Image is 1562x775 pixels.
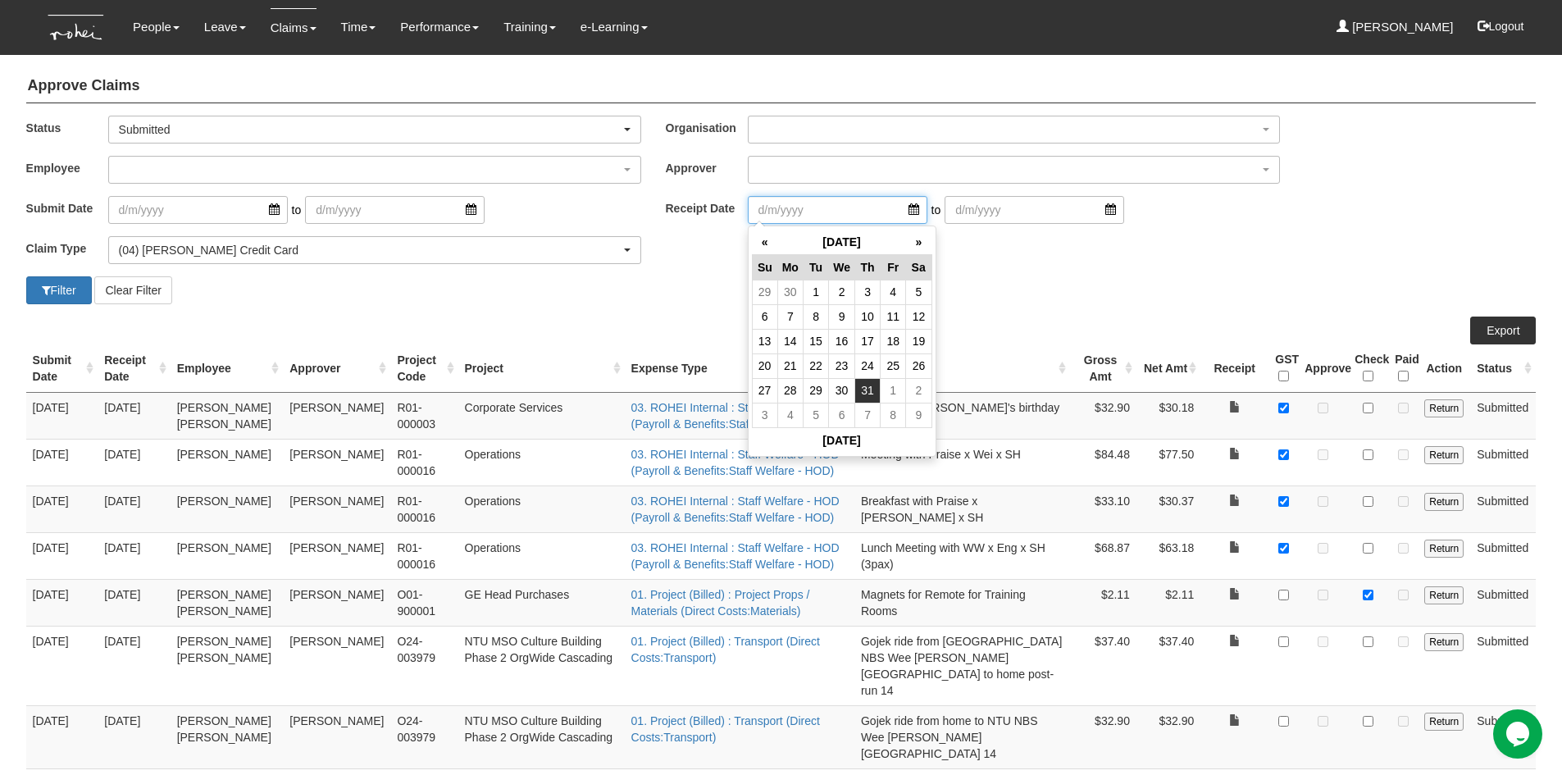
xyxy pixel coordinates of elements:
td: 5 [906,280,931,304]
td: [DATE] [26,392,98,439]
td: [DATE] [26,579,98,626]
td: Submitted [1470,486,1536,532]
td: [PERSON_NAME] [PERSON_NAME] [171,579,284,626]
th: We [829,254,855,280]
input: d/m/yyyy [945,196,1124,224]
td: [DATE] [98,439,170,486]
a: e-Learning [581,8,648,46]
td: Gojek ride from home to NTU NBS Wee [PERSON_NAME][GEOGRAPHIC_DATA] 14 [854,705,1070,768]
th: Action [1418,344,1470,393]
td: 29 [752,280,777,304]
td: NTU MSO Culture Building Phase 2 OrgWide Cascading [458,705,625,768]
td: 20 [752,353,777,378]
td: 8 [881,403,906,427]
td: 8 [804,304,829,329]
td: Submitted [1470,392,1536,439]
td: 15 [804,329,829,353]
div: (04) [PERSON_NAME] Credit Card [119,242,621,258]
td: [DATE] [26,705,98,768]
td: O24-003979 [390,705,458,768]
th: Net Amt : activate to sort column ascending [1136,344,1200,393]
td: [DATE] [26,532,98,579]
td: 6 [752,304,777,329]
th: Submit Date : activate to sort column ascending [26,344,98,393]
td: 16 [829,329,855,353]
td: 2 [829,280,855,304]
th: Sa [906,254,931,280]
td: [PERSON_NAME] [171,486,284,532]
td: [PERSON_NAME] [171,532,284,579]
td: 30 [777,280,803,304]
td: 23 [829,353,855,378]
th: Mo [777,254,803,280]
a: 01. Project (Billed) : Transport (Direct Costs:Transport) [631,714,820,744]
label: Claim Type [26,236,108,260]
th: Project : activate to sort column ascending [458,344,625,393]
td: 10 [855,304,881,329]
a: Export [1470,317,1536,344]
td: 28 [777,378,803,403]
td: 3 [752,403,777,427]
label: Receipt Date [666,196,748,220]
input: Return [1424,493,1464,511]
label: Employee [26,156,108,180]
td: R01-000016 [390,439,458,486]
td: [PERSON_NAME] [283,579,390,626]
span: to [288,196,306,224]
th: Paid [1388,344,1418,393]
td: O01-900001 [390,579,458,626]
td: Submitted [1470,532,1536,579]
a: Performance [400,8,479,46]
a: 03. ROHEI Internal : Staff Welfare - HOD (Payroll & Benefits:Staff Welfare - HOD) [631,448,840,477]
td: Submitted [1470,626,1536,705]
a: 03. ROHEI Internal : Staff Welfare - HOD (Payroll & Benefits:Staff Welfare - HOD) [631,401,840,431]
td: GE Head Purchases [458,579,625,626]
td: 9 [906,403,931,427]
iframe: chat widget [1493,709,1546,759]
td: $33.10 [1070,486,1136,532]
h4: Approve Claims [26,70,1537,103]
td: $30.37 [1136,486,1200,532]
button: Clear Filter [94,276,171,304]
th: Approver : activate to sort column ascending [283,344,390,393]
th: » [906,230,931,255]
td: $30.18 [1136,392,1200,439]
td: O24-003979 [390,626,458,705]
td: 1 [881,378,906,403]
td: $68.87 [1070,532,1136,579]
td: 30 [829,378,855,403]
label: Submit Date [26,196,108,220]
a: 03. ROHEI Internal : Staff Welfare - HOD (Payroll & Benefits:Staff Welfare - HOD) [631,541,840,571]
td: R01-000016 [390,532,458,579]
td: [DATE] [98,626,170,705]
input: Return [1424,399,1464,417]
td: 4 [777,403,803,427]
td: [DATE] [98,486,170,532]
input: Return [1424,586,1464,604]
td: [PERSON_NAME] [283,705,390,768]
td: 7 [777,304,803,329]
button: Filter [26,276,92,304]
td: 12 [906,304,931,329]
td: 22 [804,353,829,378]
td: 7 [855,403,881,427]
td: Gojek ride from [GEOGRAPHIC_DATA] NBS Wee [PERSON_NAME][GEOGRAPHIC_DATA] to home post-run 14 [854,626,1070,705]
td: Operations [458,532,625,579]
td: Magnets for Remote for Training Rooms [854,579,1070,626]
td: 5 [804,403,829,427]
td: 26 [906,353,931,378]
td: $77.50 [1136,439,1200,486]
div: Submitted [119,121,621,138]
td: NTU MSO Culture Building Phase 2 OrgWide Cascading [458,626,625,705]
td: 13 [752,329,777,353]
td: 29 [804,378,829,403]
td: 25 [881,353,906,378]
td: Cakes for [PERSON_NAME]'s birthday [854,392,1070,439]
input: Return [1424,633,1464,651]
td: Operations [458,486,625,532]
th: Check [1348,344,1388,393]
th: Status : activate to sort column ascending [1470,344,1536,393]
button: Logout [1466,7,1536,46]
td: $2.11 [1136,579,1200,626]
input: d/m/yyyy [108,196,288,224]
